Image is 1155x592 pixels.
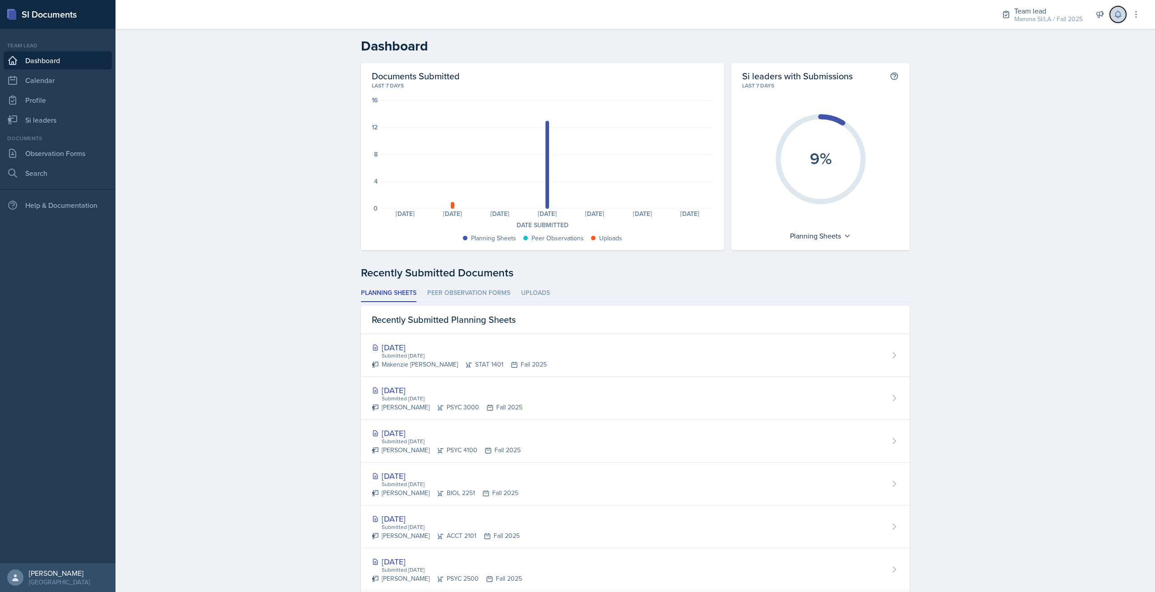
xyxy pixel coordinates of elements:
a: [DATE] Submitted [DATE] [PERSON_NAME]BIOL 2251Fall 2025 [361,463,910,505]
div: Date Submitted [372,220,713,230]
div: Recently Submitted Planning Sheets [361,306,910,334]
div: 0 [374,205,378,211]
div: Last 7 days [742,82,899,90]
div: [DATE] [381,211,429,217]
div: Uploads [599,234,622,243]
div: [PERSON_NAME] PSYC 2500 Fall 2025 [372,574,522,583]
div: Submitted [DATE] [381,395,522,403]
div: [DATE] [372,470,518,482]
div: Peer Observations [531,234,584,243]
div: 12 [372,124,378,130]
div: [PERSON_NAME] PSYC 3000 Fall 2025 [372,403,522,412]
div: [DATE] [571,211,619,217]
h2: Si leaders with Submissions [742,70,853,82]
h2: Documents Submitted [372,70,713,82]
div: [DATE] [372,555,522,568]
h2: Dashboard [361,38,910,54]
div: [PERSON_NAME] [29,569,90,578]
div: Planning Sheets [471,234,516,243]
div: Submitted [DATE] [381,480,518,488]
a: Dashboard [4,51,112,69]
div: [DATE] [476,211,523,217]
div: Team lead [1014,5,1083,16]
div: Help & Documentation [4,196,112,214]
div: [DATE] [372,513,520,525]
li: Peer Observation Forms [427,285,510,302]
div: [DATE] [372,427,521,439]
div: Submitted [DATE] [381,566,522,574]
a: Profile [4,91,112,109]
div: 8 [374,151,378,157]
div: [DATE] [372,341,547,353]
a: Observation Forms [4,144,112,162]
div: Submitted [DATE] [381,352,547,360]
div: [PERSON_NAME] ACCT 2101 Fall 2025 [372,531,520,541]
a: [DATE] Submitted [DATE] [PERSON_NAME]ACCT 2101Fall 2025 [361,505,910,548]
div: [DATE] [429,211,476,217]
div: [DATE] [372,384,522,396]
li: Uploads [521,285,550,302]
div: [DATE] [524,211,571,217]
div: Documents [4,134,112,142]
div: Recently Submitted Documents [361,265,910,281]
div: 16 [372,97,378,103]
a: Calendar [4,71,112,89]
div: [GEOGRAPHIC_DATA] [29,578,90,587]
div: [PERSON_NAME] BIOL 2251 Fall 2025 [372,488,518,498]
a: [DATE] Submitted [DATE] [PERSON_NAME]PSYC 3000Fall 2025 [361,377,910,420]
div: [PERSON_NAME] PSYC 4100 Fall 2025 [372,445,521,455]
div: Last 7 days [372,82,713,90]
div: Submitted [DATE] [381,437,521,445]
div: [DATE] [666,211,713,217]
div: Mamma SI/LA / Fall 2025 [1014,14,1083,24]
div: Submitted [DATE] [381,523,520,531]
a: Search [4,164,112,182]
a: [DATE] Submitted [DATE] Makenzie [PERSON_NAME]STAT 1401Fall 2025 [361,334,910,377]
div: Team lead [4,41,112,50]
a: [DATE] Submitted [DATE] [PERSON_NAME]PSYC 2500Fall 2025 [361,548,910,591]
a: Si leaders [4,111,112,129]
div: Planning Sheets [785,229,855,243]
div: Makenzie [PERSON_NAME] STAT 1401 Fall 2025 [372,360,547,369]
text: 9% [809,147,832,170]
a: [DATE] Submitted [DATE] [PERSON_NAME]PSYC 4100Fall 2025 [361,420,910,463]
div: 4 [374,178,378,184]
li: Planning Sheets [361,285,416,302]
div: [DATE] [619,211,666,217]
